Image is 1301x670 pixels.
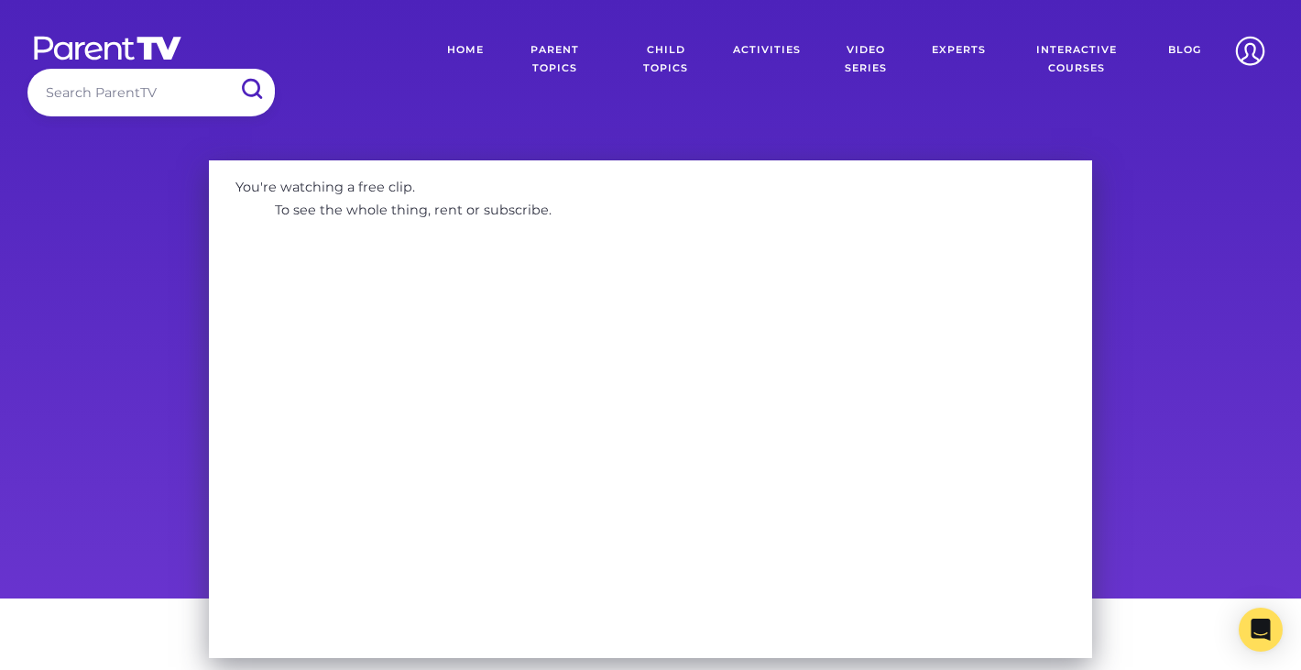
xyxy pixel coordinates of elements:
[1239,608,1283,652] div: Open Intercom Messenger
[433,27,497,92] a: Home
[222,173,428,200] p: You're watching a free clip.
[227,69,275,110] input: Submit
[262,197,565,224] p: To see the whole thing, rent or subscribe.
[1154,27,1215,92] a: Blog
[1000,27,1154,92] a: Interactive Courses
[497,27,613,92] a: Parent Topics
[1227,27,1274,74] img: Account
[27,69,275,115] input: Search ParentTV
[719,27,814,92] a: Activities
[814,27,918,92] a: Video Series
[32,35,183,61] img: parenttv-logo-white.4c85aaf.svg
[613,27,719,92] a: Child Topics
[918,27,1000,92] a: Experts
